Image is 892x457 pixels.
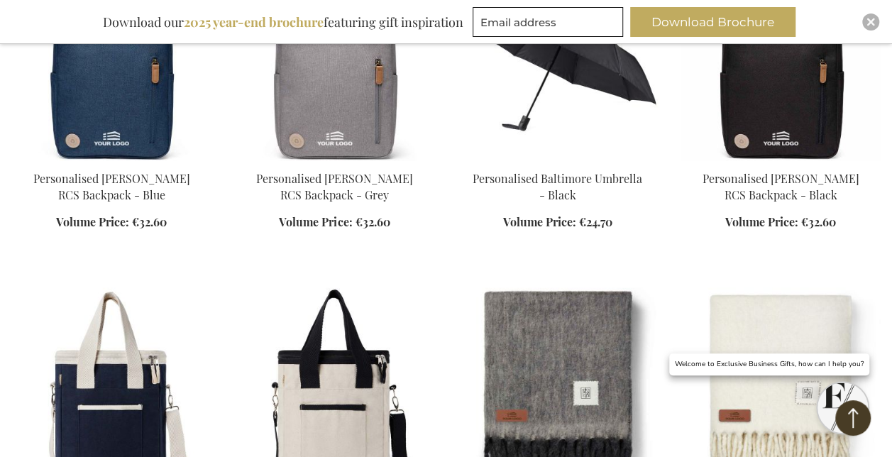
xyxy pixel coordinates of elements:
a: Volume Price: €24.70 [503,214,612,231]
span: €32.60 [132,214,167,229]
span: Volume Price: [725,214,798,229]
div: Close [862,13,879,31]
span: Volume Price: [56,214,129,229]
span: Volume Price: [503,214,576,229]
img: Close [866,18,875,26]
a: Personalised [PERSON_NAME] RCS Backpack - Blue [33,171,190,202]
input: Email address [473,7,623,37]
span: €32.60 [801,214,836,229]
span: €32.60 [355,214,390,229]
a: Volume Price: €32.60 [725,214,836,231]
a: Personalised Baltimore Umbrella - Black [473,171,642,202]
a: Personalised Sortino RCS Backpack - Grey [234,153,434,167]
span: €24.70 [579,214,612,229]
a: Personalised [PERSON_NAME] RCS Backpack - Black [702,171,859,202]
a: Volume Price: €32.60 [56,214,167,231]
a: Personalised Sortino RCS Backpack - Blue [11,153,211,167]
div: Download our featuring gift inspiration [97,7,470,37]
b: 2025 year-end brochure [184,13,324,31]
span: Volume Price: [279,214,352,229]
a: Volume Price: €32.60 [279,214,390,231]
form: marketing offers and promotions [473,7,627,41]
a: Personalised Sortino RCS Backpack - Black [681,153,881,167]
a: Personalised [PERSON_NAME] RCS Backpack - Grey [256,171,413,202]
a: Personalised Baltimore Umbrella - Black [458,153,658,167]
button: Download Brochure [630,7,795,37]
